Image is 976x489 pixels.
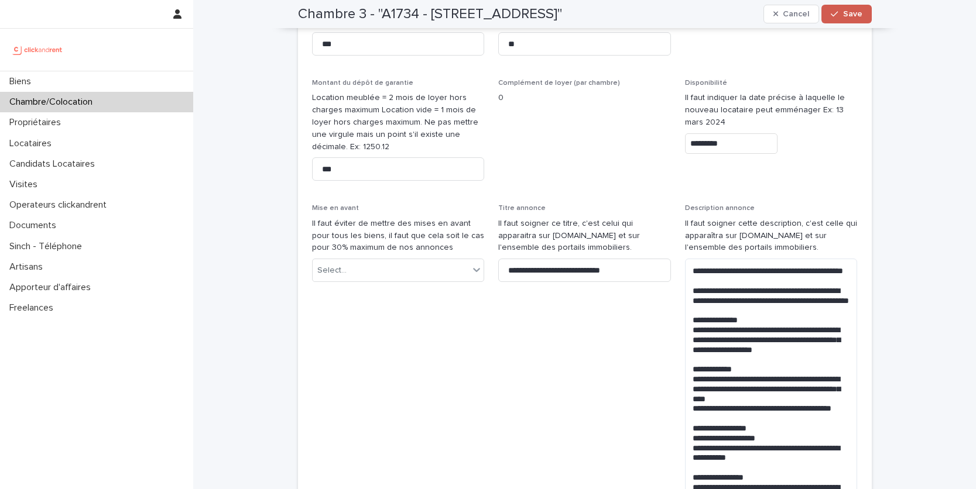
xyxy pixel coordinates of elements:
[317,264,347,277] div: Select...
[843,10,862,18] span: Save
[685,92,858,128] p: Il faut indiquer la date précise à laquelle le nouveau locataire peut emménager Ex: 13 mars 2024
[498,92,671,104] p: 0
[685,205,755,212] span: Description annonce
[498,218,671,254] p: Il faut soigner ce titre, c'est celui qui apparaitra sur [DOMAIN_NAME] et sur l'ensemble des port...
[5,220,66,231] p: Documents
[5,261,52,273] p: Artisans
[5,159,104,170] p: Candidats Locataires
[5,97,102,108] p: Chambre/Colocation
[783,10,809,18] span: Cancel
[5,282,100,293] p: Apporteur d'affaires
[5,117,70,128] p: Propriétaires
[821,5,871,23] button: Save
[5,138,61,149] p: Locataires
[498,80,620,87] span: Complément de loyer (par chambre)
[298,6,562,23] h2: Chambre 3 - "A1734 - [STREET_ADDRESS]"
[5,241,91,252] p: Sinch - Téléphone
[685,218,858,254] p: Il faut soigner cette description, c'est celle qui apparaîtra sur [DOMAIN_NAME] et sur l'ensemble...
[9,38,66,61] img: UCB0brd3T0yccxBKYDjQ
[312,218,485,254] p: Il faut éviter de mettre des mises en avant pour tous les biens, il faut que cela soit le cas pou...
[312,92,485,153] p: Location meublée = 2 mois de loyer hors charges maximum Location vide = 1 mois de loyer hors char...
[312,80,413,87] span: Montant du dépôt de garantie
[5,302,63,314] p: Freelances
[5,76,40,87] p: Biens
[763,5,820,23] button: Cancel
[498,205,546,212] span: Titre annonce
[5,179,47,190] p: Visites
[685,80,727,87] span: Disponibilité
[312,205,359,212] span: Mise en avant
[5,199,116,211] p: Operateurs clickandrent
